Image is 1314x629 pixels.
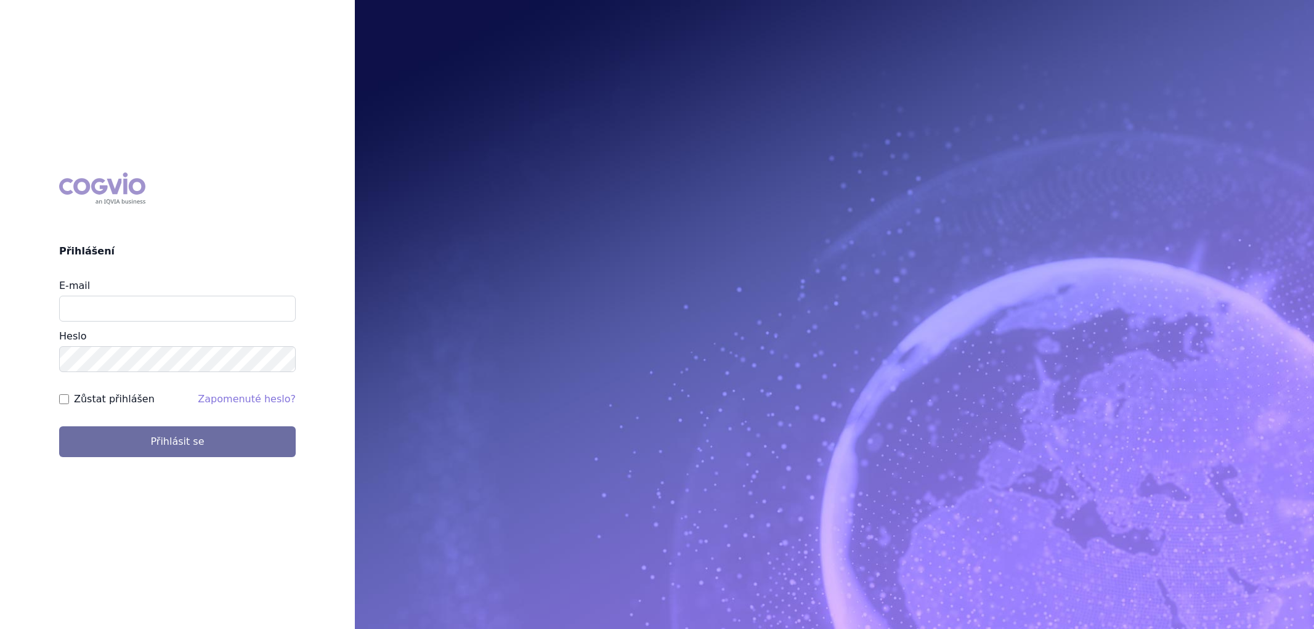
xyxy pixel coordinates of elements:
[59,426,296,457] button: Přihlásit se
[198,393,296,405] a: Zapomenuté heslo?
[59,172,145,205] div: COGVIO
[74,392,155,407] label: Zůstat přihlášen
[59,280,90,291] label: E-mail
[59,244,296,259] h2: Přihlášení
[59,330,86,342] label: Heslo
